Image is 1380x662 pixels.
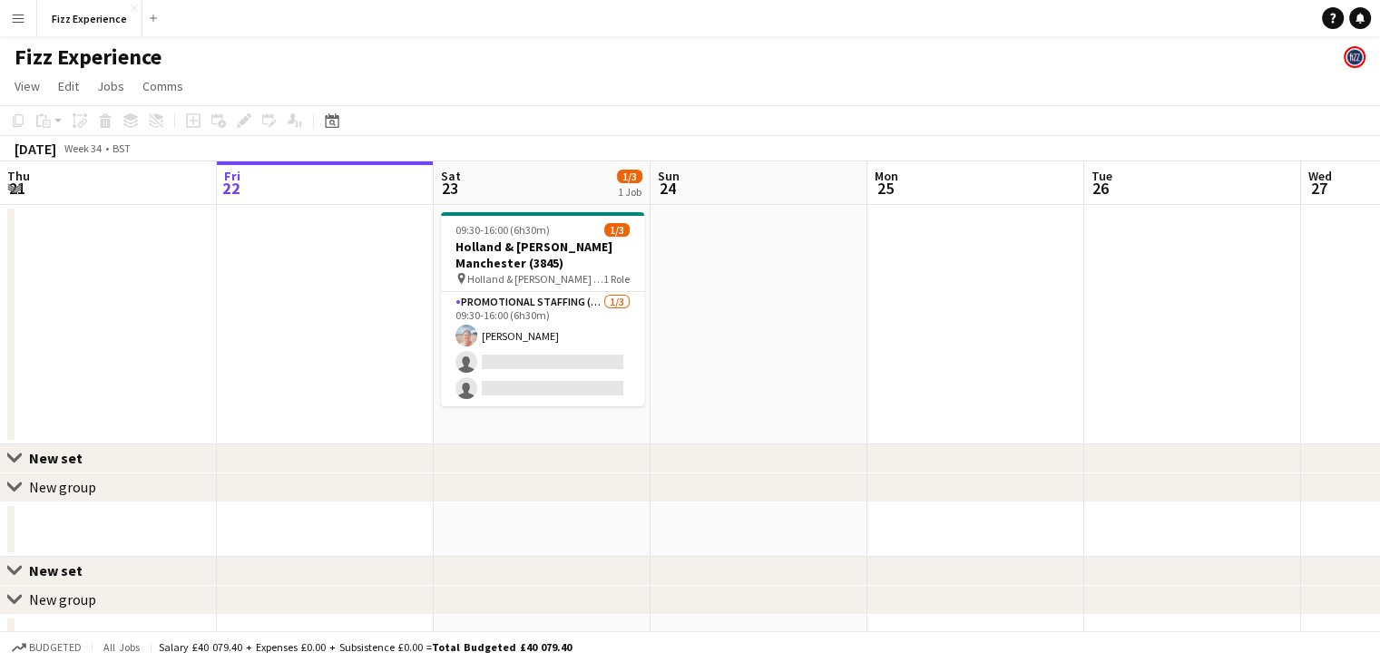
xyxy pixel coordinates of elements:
[58,78,79,94] span: Edit
[438,178,461,199] span: 23
[51,74,86,98] a: Edit
[603,272,630,286] span: 1 Role
[29,590,96,608] div: New group
[15,140,56,158] div: [DATE]
[142,78,183,94] span: Comms
[467,272,603,286] span: Holland & [PERSON_NAME] Manchester (3845)
[9,638,84,657] button: Budgeted
[29,449,97,467] div: New set
[100,640,143,654] span: All jobs
[159,640,572,654] div: Salary £40 079.40 + Expenses £0.00 + Subsistence £0.00 =
[441,212,644,406] app-job-card: 09:30-16:00 (6h30m)1/3Holland & [PERSON_NAME] Manchester (3845) Holland & [PERSON_NAME] Mancheste...
[97,78,124,94] span: Jobs
[29,561,97,579] div: New set
[618,185,641,199] div: 1 Job
[113,141,131,155] div: BST
[1344,46,1365,68] app-user-avatar: Fizz Admin
[15,78,40,94] span: View
[1306,178,1332,199] span: 27
[37,1,142,36] button: Fizz Experience
[872,178,898,199] span: 25
[5,178,30,199] span: 21
[455,223,550,237] span: 09:30-16:00 (6h30m)
[7,74,47,98] a: View
[1091,168,1112,184] span: Tue
[135,74,191,98] a: Comms
[90,74,132,98] a: Jobs
[1308,168,1332,184] span: Wed
[432,640,572,654] span: Total Budgeted £40 079.40
[604,223,630,237] span: 1/3
[658,168,680,184] span: Sun
[15,44,161,71] h1: Fizz Experience
[221,178,240,199] span: 22
[441,168,461,184] span: Sat
[441,292,644,406] app-card-role: Promotional Staffing (Brand Ambassadors)1/309:30-16:00 (6h30m)[PERSON_NAME]
[29,641,82,654] span: Budgeted
[617,170,642,183] span: 1/3
[1089,178,1112,199] span: 26
[29,478,96,496] div: New group
[60,141,105,155] span: Week 34
[7,168,30,184] span: Thu
[441,239,644,271] h3: Holland & [PERSON_NAME] Manchester (3845)
[224,168,240,184] span: Fri
[655,178,680,199] span: 24
[875,168,898,184] span: Mon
